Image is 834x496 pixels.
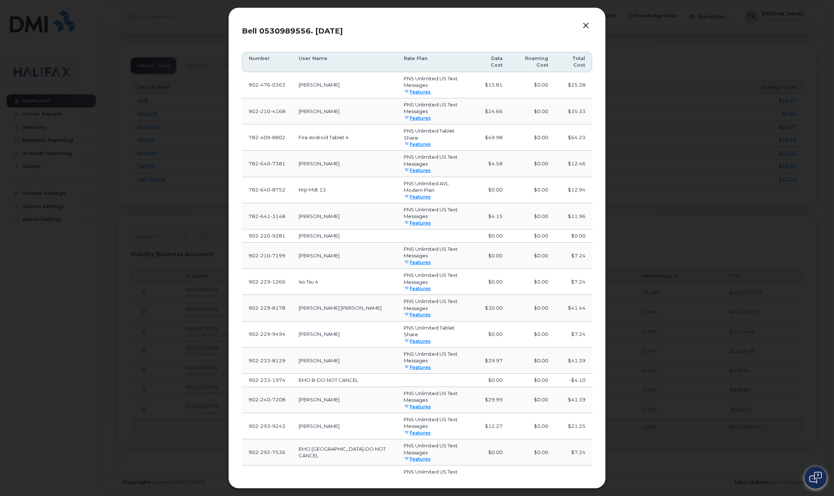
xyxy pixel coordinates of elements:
span: 1974 [270,377,285,383]
td: $0.00 [473,374,509,387]
span: 293 [258,423,270,429]
td: $0.00 [509,348,555,374]
td: EMO B-DO NOT CANCEL [292,374,397,387]
a: Features [404,338,431,344]
td: $0.00 [509,269,555,295]
td: $30.00 [473,295,509,321]
td: -$4.10 [555,374,592,387]
div: PNS Unlimited US Text Messages [404,351,466,364]
span: 902 [249,331,285,337]
span: 8178 [270,305,285,311]
div: PNS Unlimited US Text Messages [404,390,466,404]
td: $41.44 [555,295,592,321]
span: 902 [249,305,285,311]
span: 8129 [270,358,285,363]
td: $0.00 [473,269,509,295]
div: PNS Unlimited Tablet Share [404,324,466,338]
span: 902 [249,279,285,285]
span: 229 [258,331,270,337]
a: Features [404,430,431,436]
td: $12.27 [473,413,509,439]
td: $0.00 [509,387,555,413]
td: $7.24 [555,321,592,348]
span: 229 [258,305,270,311]
td: $41.39 [555,348,592,374]
td: $7.24 [555,269,592,295]
td: Iso Tsu 4 [292,269,397,295]
td: $0.00 [509,374,555,387]
div: PNS Unlimited US Text Messages [404,298,466,312]
span: 9243 [270,423,285,429]
a: Features [404,404,431,409]
td: $0.00 [473,321,509,348]
span: 902 [249,377,285,383]
span: 229 [258,279,270,285]
td: [PERSON_NAME] [292,413,397,439]
td: $0.00 [509,321,555,348]
span: 9494 [270,331,285,337]
div: PNS Unlimited US Text Messages [404,416,466,430]
td: $0.00 [509,295,555,321]
a: Features [404,312,431,317]
span: 1266 [270,279,285,285]
span: 233 [258,377,270,383]
span: 7208 [270,397,285,402]
a: Features [404,365,431,370]
td: [PERSON_NAME] [292,387,397,413]
a: Features [404,286,431,291]
span: 240 [258,397,270,402]
td: [PERSON_NAME] [292,321,397,348]
td: $0.00 [509,413,555,439]
span: 233 [258,358,270,363]
td: $41.39 [555,387,592,413]
td: [PERSON_NAME] [292,348,397,374]
td: $29.97 [473,348,509,374]
span: 902 [249,423,285,429]
span: 902 [249,397,285,402]
td: [PERSON_NAME] [PERSON_NAME] [292,295,397,321]
div: PNS Unlimited US Text Messages [404,272,466,285]
span: 902 [249,358,285,363]
td: $21.25 [555,413,592,439]
td: $29.99 [473,387,509,413]
img: Open chat [809,472,822,483]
